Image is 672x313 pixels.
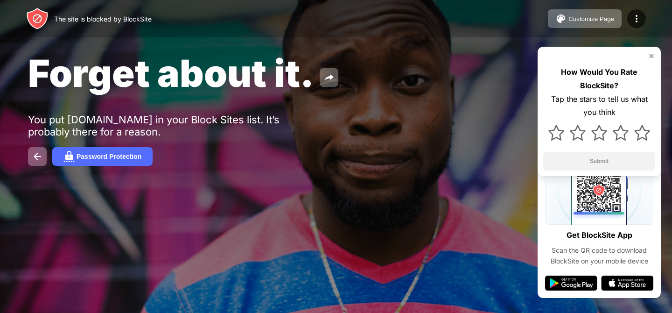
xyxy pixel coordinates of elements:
div: Tap the stars to tell us what you think [543,92,655,120]
img: password.svg [63,151,75,162]
div: How Would You Rate BlockSite? [543,65,655,92]
img: star.svg [634,125,650,141]
button: Password Protection [52,147,153,166]
div: Password Protection [77,153,141,160]
img: star.svg [591,125,607,141]
button: Submit [543,152,655,171]
img: app-store.svg [601,276,653,291]
img: pallet.svg [555,13,567,24]
img: header-logo.svg [26,7,49,30]
img: rate-us-close.svg [648,52,655,60]
div: Get BlockSite App [567,228,632,242]
span: Forget about it. [28,50,314,96]
img: google-play.svg [545,276,597,291]
img: menu-icon.svg [631,13,642,24]
img: share.svg [323,72,335,83]
button: Customize Page [548,9,622,28]
img: star.svg [570,125,586,141]
img: star.svg [613,125,629,141]
img: star.svg [548,125,564,141]
div: Customize Page [568,15,614,22]
div: The site is blocked by BlockSite [54,15,152,23]
div: You put [DOMAIN_NAME] in your Block Sites list. It’s probably there for a reason. [28,114,316,138]
div: Scan the QR code to download BlockSite on your mobile device [545,245,653,266]
img: back.svg [32,151,43,162]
